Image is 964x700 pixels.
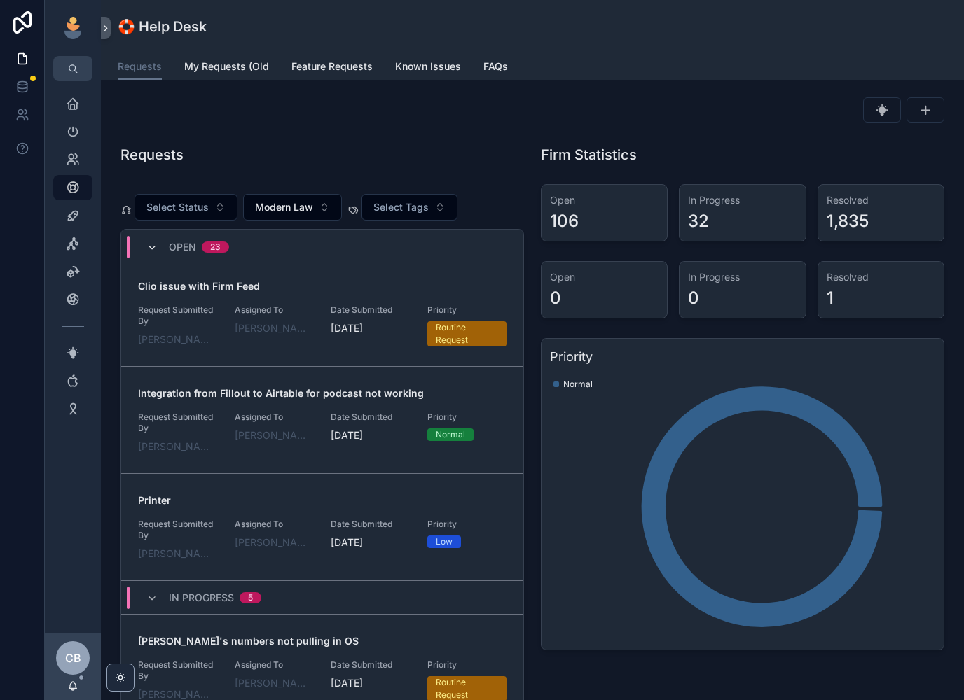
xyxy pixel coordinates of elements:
strong: Clio issue with Firm Feed [138,280,260,292]
span: Assigned To [235,519,315,530]
button: Select Button [135,194,237,220]
div: 5 [248,592,253,603]
h1: 🛟 Help Desk [118,17,207,36]
span: Date Submitted [331,659,411,671]
span: Priority [427,304,507,316]
span: Priority [427,659,507,671]
span: Normal [563,379,593,390]
div: 1,835 [827,210,869,232]
strong: Integration from Fillout to Airtable for podcast not working [138,387,424,399]
a: Integration from Fillout to Airtable for podcast not workingRequest Submitted By[PERSON_NAME]Assi... [121,366,523,473]
p: [DATE] [331,676,363,690]
span: Open [169,240,196,254]
a: My Requests (Old [184,54,269,82]
h3: In Progress [688,270,797,284]
a: [PERSON_NAME] [138,332,218,346]
span: My Requests (Old [184,59,269,73]
p: [DATE] [331,321,363,335]
a: Feature Requests [291,54,373,82]
span: Select Tags [373,200,429,214]
span: In Progress [169,591,234,605]
a: [PERSON_NAME] [PERSON_NAME] [235,676,315,690]
span: Date Submitted [331,304,411,316]
a: FAQs [483,54,508,82]
a: [PERSON_NAME] [138,440,218,454]
a: Clio issue with Firm FeedRequest Submitted By[PERSON_NAME]Assigned To[PERSON_NAME]Date Submitted[... [121,259,523,366]
a: [PERSON_NAME] [PERSON_NAME] [235,428,315,442]
h3: Resolved [827,193,935,207]
span: Request Submitted By [138,519,218,541]
h1: Requests [120,145,184,164]
div: chart [550,372,935,641]
span: Modern Law [255,200,313,214]
span: Assigned To [235,304,315,316]
span: Date Submitted [331,412,411,423]
h3: Resolved [827,270,935,284]
span: FAQs [483,59,508,73]
a: [PERSON_NAME] [235,321,315,335]
span: Priority [427,412,507,423]
a: [PERSON_NAME] [235,535,315,549]
button: Select Button [243,194,342,220]
strong: [PERSON_NAME]'s numbers not pulling in OS [138,635,359,647]
div: Routine Request [436,321,499,346]
span: Assigned To [235,412,315,423]
span: Assigned To [235,659,315,671]
div: Normal [436,428,465,441]
span: CB [65,650,81,666]
div: scrollable content [45,81,101,440]
span: Request Submitted By [138,659,218,682]
button: Select Button [361,194,457,220]
span: Requests [118,59,162,73]
span: Request Submitted By [138,304,218,327]
span: Date Submitted [331,519,411,530]
div: 0 [550,287,561,309]
span: Known Issues [395,59,461,73]
div: 106 [550,210,579,232]
span: Select Status [146,200,209,214]
h3: Priority [550,347,935,367]
div: Low [436,535,453,548]
a: Known Issues [395,54,461,82]
span: Priority [427,519,507,530]
div: 0 [688,287,699,309]
a: Requests [118,54,162,80]
p: [DATE] [331,535,363,549]
h3: Open [550,193,659,207]
a: [PERSON_NAME] [138,547,218,561]
span: Feature Requests [291,59,373,73]
h3: Open [550,270,659,284]
h3: In Progress [688,193,797,207]
div: 23 [210,241,221,253]
a: PrinterRequest Submitted By[PERSON_NAME]Assigned To[PERSON_NAME]Date Submitted[DATE]PriorityLow [121,473,523,580]
span: Request Submitted By [138,412,218,434]
div: 32 [688,210,709,232]
h1: Firm Statistics [541,145,637,164]
p: [DATE] [331,428,363,442]
div: 1 [827,287,834,309]
strong: Printer [138,494,171,506]
img: App logo [62,17,84,39]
